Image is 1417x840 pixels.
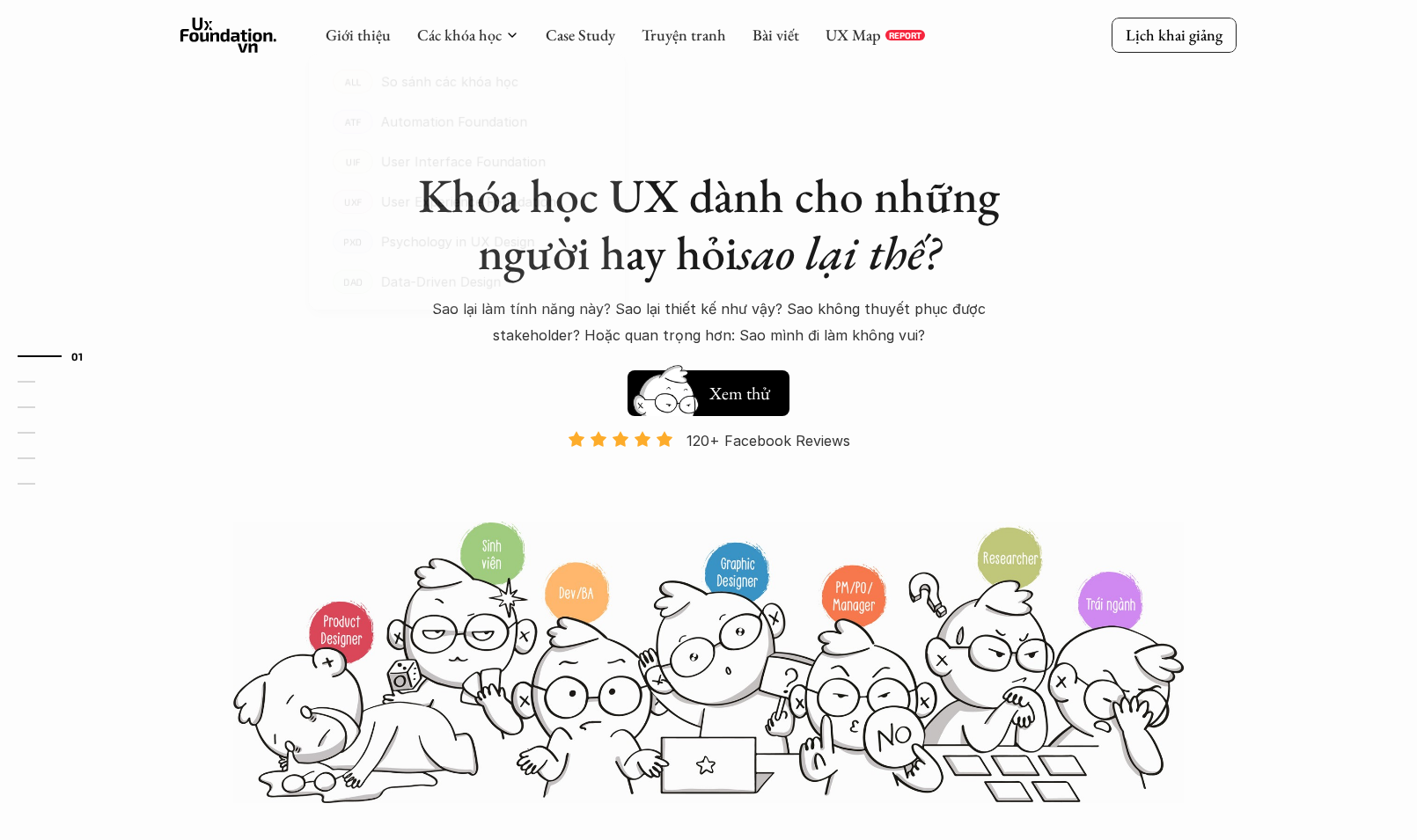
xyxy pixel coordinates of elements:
a: Lịch khai giảng [1112,18,1237,52]
a: REPORT [885,30,925,40]
a: 120+ Facebook Reviews [552,430,865,519]
a: Giới thiệu [326,25,391,45]
h5: Xem thử [707,381,772,405]
h1: Khóa học UX dành cho những người hay hỏi [400,167,1017,281]
p: 120+ Facebook Reviews [686,427,850,454]
p: Lịch khai giảng [1126,25,1222,45]
strong: 01 [71,350,84,362]
p: REPORT [889,30,921,40]
a: 01 [18,346,101,367]
a: Các khóa học [417,25,502,45]
p: Sao lại làm tính năng này? Sao lại thiết kế như vậy? Sao không thuyết phục được stakeholder? Hoặc... [400,296,1017,349]
a: UX Map [826,25,881,45]
a: Xem thử [628,362,789,416]
a: Truyện tranh [642,25,726,45]
a: Case Study [546,25,615,45]
a: Bài viết [753,25,799,45]
em: sao lại thế? [738,222,940,283]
